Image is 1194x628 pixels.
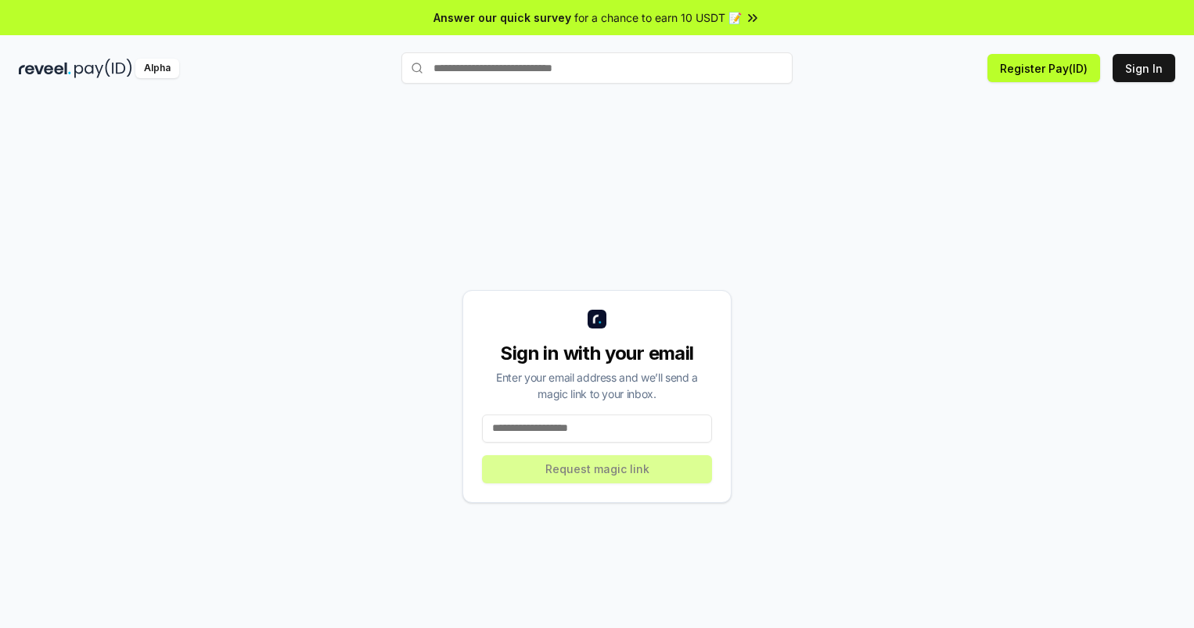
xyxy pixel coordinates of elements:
span: Answer our quick survey [433,9,571,26]
span: for a chance to earn 10 USDT 📝 [574,9,742,26]
button: Sign In [1113,54,1175,82]
img: reveel_dark [19,59,71,78]
img: pay_id [74,59,132,78]
div: Sign in with your email [482,341,712,366]
img: logo_small [588,310,606,328]
div: Enter your email address and we’ll send a magic link to your inbox. [482,369,712,402]
button: Register Pay(ID) [987,54,1100,82]
div: Alpha [135,59,179,78]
